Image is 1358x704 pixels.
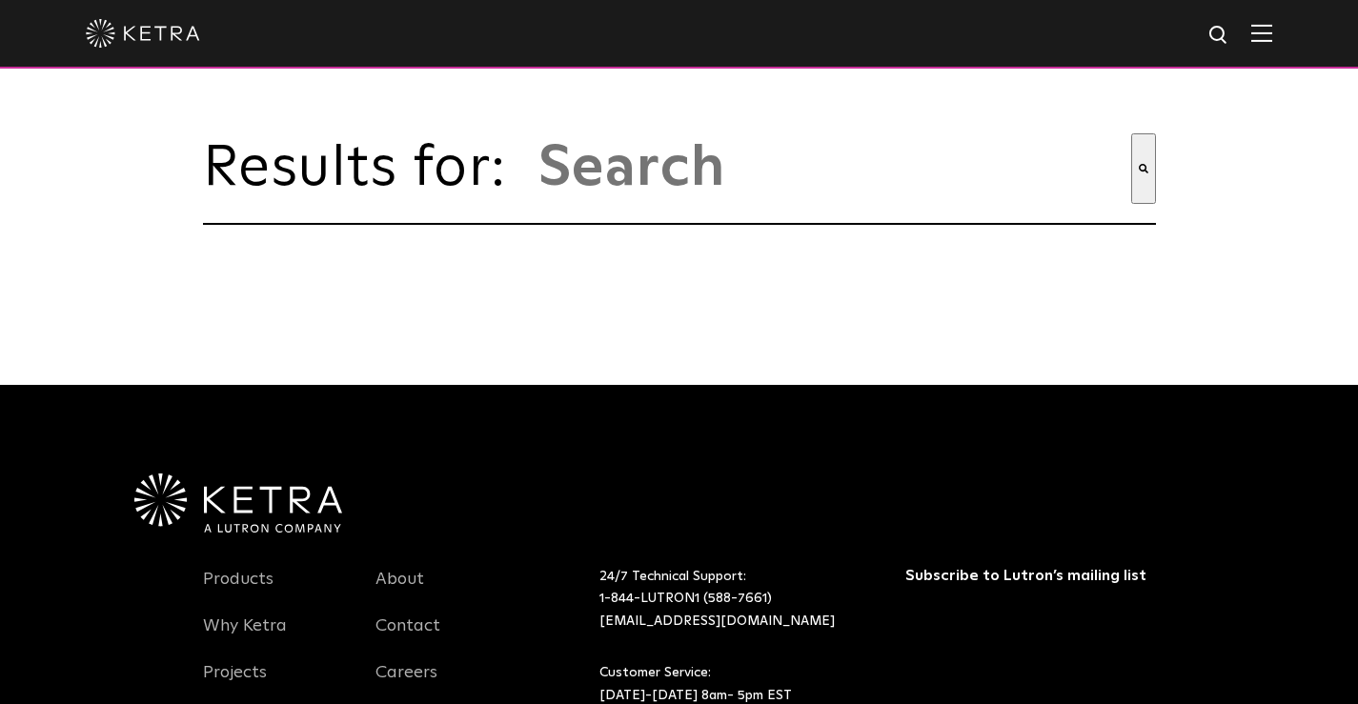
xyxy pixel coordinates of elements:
a: [EMAIL_ADDRESS][DOMAIN_NAME] [599,614,835,628]
img: ketra-logo-2019-white [86,19,200,48]
span: Results for: [203,140,527,197]
a: 1-844-LUTRON1 (588-7661) [599,592,772,605]
img: Hamburger%20Nav.svg [1251,24,1272,42]
a: About [375,569,424,613]
a: Contact [375,615,440,659]
a: Products [203,569,274,613]
input: This is a search field with an auto-suggest feature attached. [537,133,1131,204]
button: Search [1131,133,1156,204]
img: search icon [1207,24,1231,48]
img: Ketra-aLutronCo_White_RGB [134,473,342,533]
a: Why Ketra [203,615,287,659]
p: 24/7 Technical Support: [599,566,858,634]
h3: Subscribe to Lutron’s mailing list [905,566,1150,586]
